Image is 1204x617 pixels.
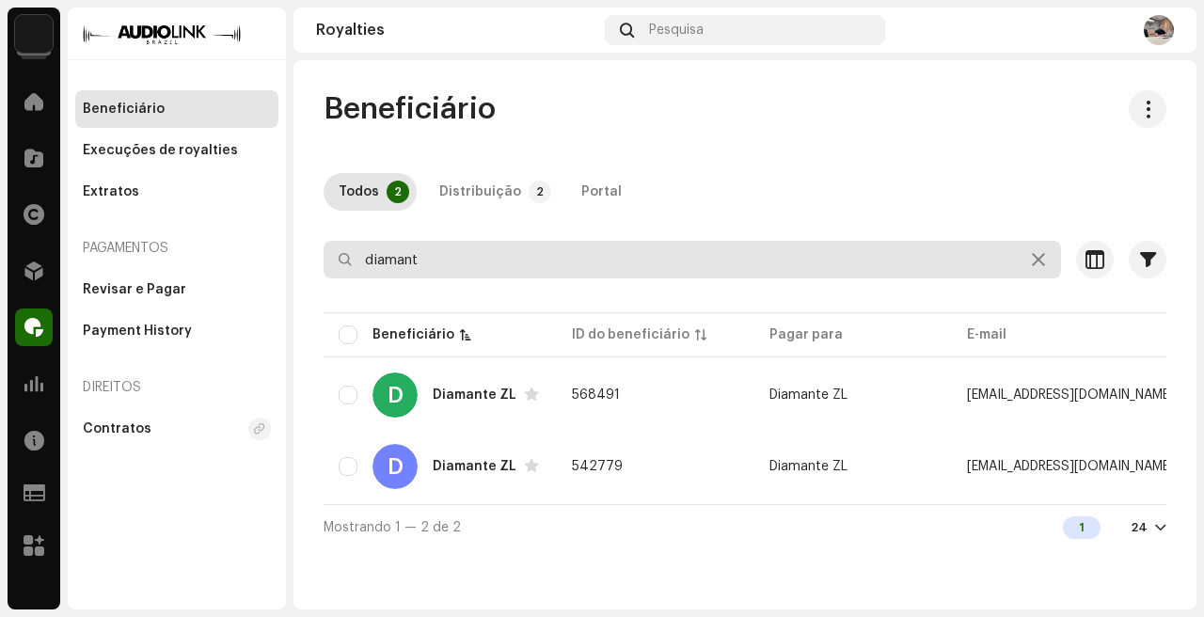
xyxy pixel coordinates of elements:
[769,388,848,402] span: Diamante ZL
[1063,516,1101,539] div: 1
[439,173,521,211] div: Distribuição
[433,460,516,473] div: Diamante ZL
[83,184,139,199] div: Extratos
[75,132,278,169] re-m-nav-item: Execuções de royalties
[324,241,1061,278] input: Pesquisa
[75,90,278,128] re-m-nav-item: Beneficiário
[372,325,454,344] div: Beneficiário
[324,90,496,128] span: Beneficiário
[324,521,461,534] span: Mostrando 1 — 2 de 2
[75,410,278,448] re-m-nav-item: Contratos
[316,23,597,38] div: Royalties
[572,460,623,473] span: 542779
[967,388,1174,402] span: diamantezlestudios@gmail.com
[649,23,704,38] span: Pesquisa
[339,173,379,211] div: Todos
[372,444,418,489] div: D
[75,312,278,350] re-m-nav-item: Payment History
[581,173,622,211] div: Portal
[75,173,278,211] re-m-nav-item: Extratos
[967,460,1174,473] span: diamantezlestudios@gmail.com
[387,181,409,203] p-badge: 2
[83,143,238,158] div: Execuções de royalties
[572,325,689,344] div: ID do beneficiário
[529,181,551,203] p-badge: 2
[1131,520,1148,535] div: 24
[769,460,848,473] span: Diamante ZL
[75,226,278,271] re-a-nav-header: Pagamentos
[83,324,192,339] div: Payment History
[75,271,278,308] re-m-nav-item: Revisar e Pagar
[15,15,53,53] img: 730b9dfe-18b5-4111-b483-f30b0c182d82
[372,372,418,418] div: D
[433,388,516,402] div: Diamante ZL
[572,388,620,402] span: 568491
[83,102,165,117] div: Beneficiário
[75,365,278,410] re-a-nav-header: Direitos
[1144,15,1174,45] img: 0ba84f16-5798-4c35-affb-ab1fe2b8839d
[83,282,186,297] div: Revisar e Pagar
[83,421,151,436] div: Contratos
